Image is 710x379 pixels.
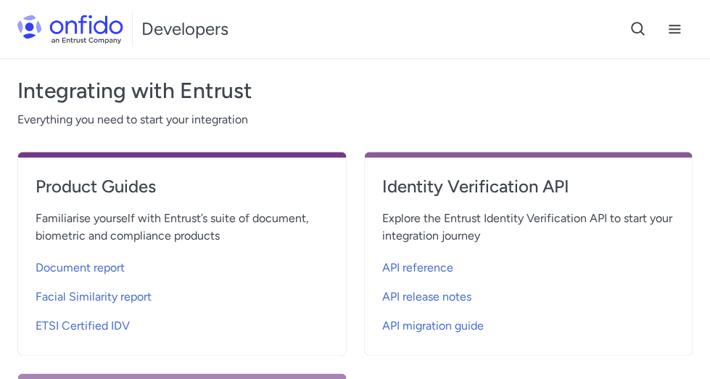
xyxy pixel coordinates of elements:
h4: Identity Verification API [382,175,675,198]
svg: Open navigation menu button [666,20,683,38]
span: Facial Similarity report [36,288,152,306]
span: Everything you need to start your integration [17,111,693,129]
span: ETSI Certified IDV [36,317,130,335]
img: Onfido Logo [17,15,123,44]
span: Document report [36,259,125,277]
a: Identity Verification API [382,175,675,210]
button: Open navigation menu button [656,11,693,47]
a: API release notes [382,280,675,309]
a: Product Guides [36,175,329,210]
span: API migration guide [382,317,484,335]
span: API reference [382,259,453,277]
a: ETSI Certified IDV [36,309,329,338]
span: API release notes [382,288,471,306]
span: Familiarise yourself with Entrust’s suite of document, biometric and compliance products [36,210,329,245]
svg: Open search button [629,20,647,38]
h1: Developers [141,17,228,41]
h4: Product Guides [36,175,329,198]
a: API migration guide [382,309,675,338]
a: Facial Similarity report [36,280,329,309]
button: Open search button [620,11,656,47]
a: API reference [382,250,675,280]
span: Explore the Entrust Identity Verification API to start your integration journey [382,210,675,245]
h3: Integrating with Entrust [17,76,693,105]
a: Document report [36,250,329,280]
